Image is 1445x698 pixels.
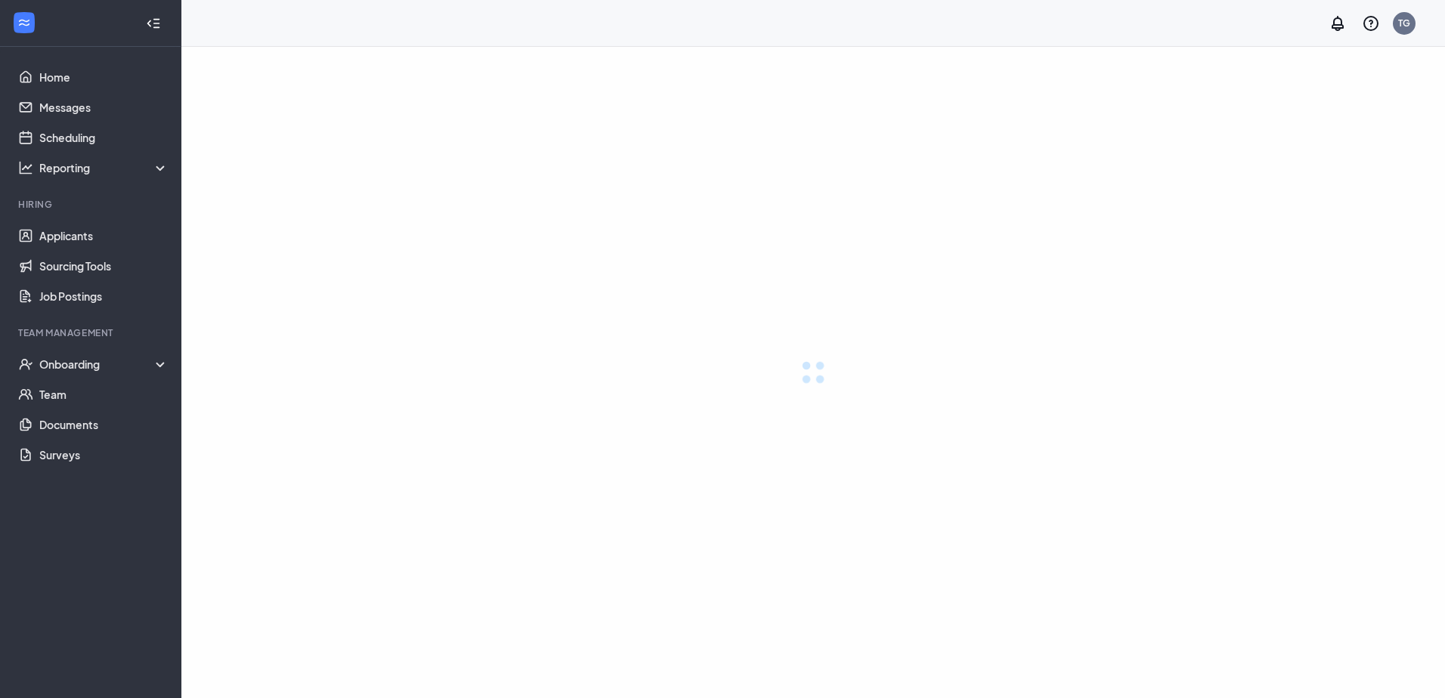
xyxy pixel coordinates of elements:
[39,440,169,470] a: Surveys
[1329,14,1347,32] svg: Notifications
[1398,17,1410,29] div: TG
[39,92,169,122] a: Messages
[18,326,166,339] div: Team Management
[18,160,33,175] svg: Analysis
[39,62,169,92] a: Home
[39,221,169,251] a: Applicants
[39,409,169,440] a: Documents
[39,122,169,153] a: Scheduling
[39,160,169,175] div: Reporting
[146,16,161,31] svg: Collapse
[17,15,32,30] svg: WorkstreamLogo
[39,379,169,409] a: Team
[39,357,169,372] div: Onboarding
[1362,14,1380,32] svg: QuestionInfo
[18,357,33,372] svg: UserCheck
[39,281,169,311] a: Job Postings
[39,251,169,281] a: Sourcing Tools
[18,198,166,211] div: Hiring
